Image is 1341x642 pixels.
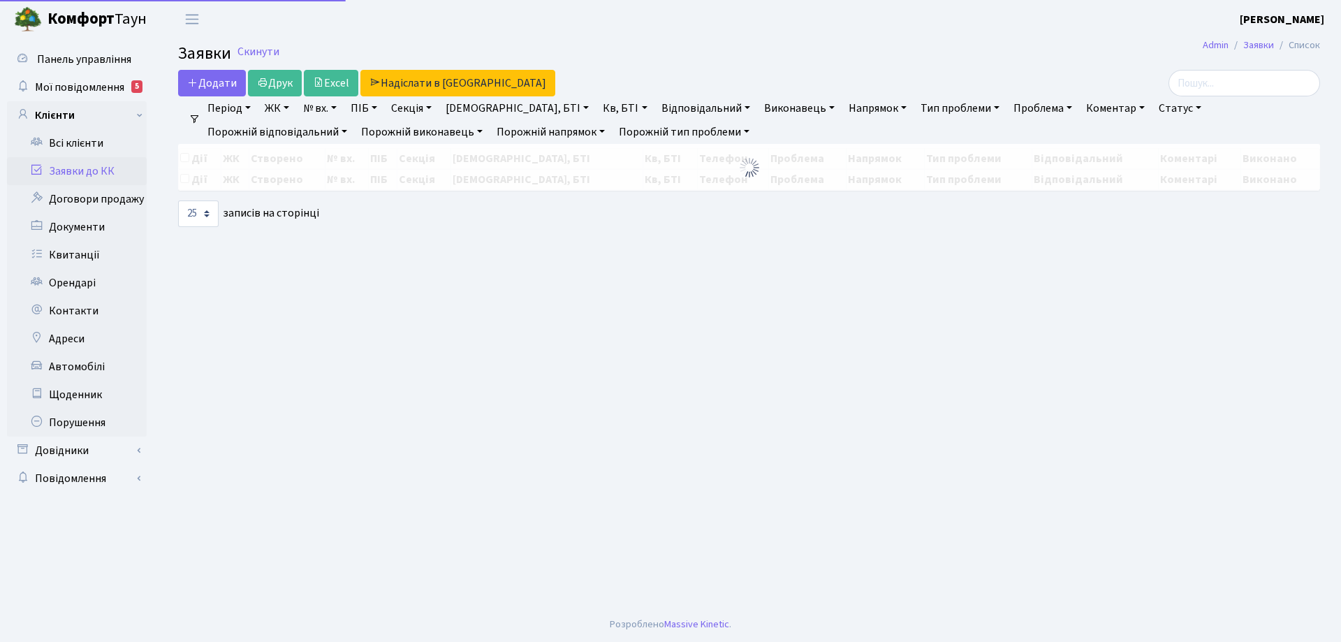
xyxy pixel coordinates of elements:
[386,96,437,120] a: Секція
[248,70,302,96] a: Друк
[738,156,761,179] img: Обробка...
[304,70,358,96] a: Excel
[7,157,147,185] a: Заявки до КК
[37,52,131,67] span: Панель управління
[7,129,147,157] a: Всі клієнти
[664,617,729,632] a: Massive Kinetic
[1168,70,1320,96] input: Пошук...
[131,80,142,93] div: 5
[1243,38,1274,52] a: Заявки
[47,8,115,30] b: Комфорт
[7,325,147,353] a: Адреси
[7,185,147,213] a: Договори продажу
[187,75,237,91] span: Додати
[7,409,147,437] a: Порушення
[178,41,231,66] span: Заявки
[202,120,353,144] a: Порожній відповідальний
[298,96,342,120] a: № вх.
[597,96,652,120] a: Кв, БТІ
[440,96,594,120] a: [DEMOGRAPHIC_DATA], БТІ
[7,353,147,381] a: Автомобілі
[613,120,755,144] a: Порожній тип проблеми
[7,101,147,129] a: Клієнти
[47,8,147,31] span: Таун
[178,200,219,227] select: записів на сторінці
[7,269,147,297] a: Орендарі
[1240,12,1324,27] b: [PERSON_NAME]
[1274,38,1320,53] li: Список
[7,73,147,101] a: Мої повідомлення5
[491,120,610,144] a: Порожній напрямок
[14,6,42,34] img: logo.png
[345,96,383,120] a: ПІБ
[237,45,279,59] a: Скинути
[35,80,124,95] span: Мої повідомлення
[1153,96,1207,120] a: Статус
[7,241,147,269] a: Квитанції
[1182,31,1341,60] nav: breadcrumb
[843,96,912,120] a: Напрямок
[656,96,756,120] a: Відповідальний
[7,297,147,325] a: Контакти
[7,213,147,241] a: Документи
[915,96,1005,120] a: Тип проблеми
[7,437,147,465] a: Довідники
[1240,11,1324,28] a: [PERSON_NAME]
[175,8,210,31] button: Переключити навігацію
[356,120,488,144] a: Порожній виконавець
[7,45,147,73] a: Панель управління
[7,465,147,493] a: Повідомлення
[759,96,840,120] a: Виконавець
[610,617,731,632] div: Розроблено .
[1080,96,1150,120] a: Коментар
[178,70,246,96] a: Додати
[1203,38,1229,52] a: Admin
[202,96,256,120] a: Період
[1008,96,1078,120] a: Проблема
[7,381,147,409] a: Щоденник
[360,70,555,96] a: Надіслати в [GEOGRAPHIC_DATA]
[178,200,319,227] label: записів на сторінці
[259,96,295,120] a: ЖК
